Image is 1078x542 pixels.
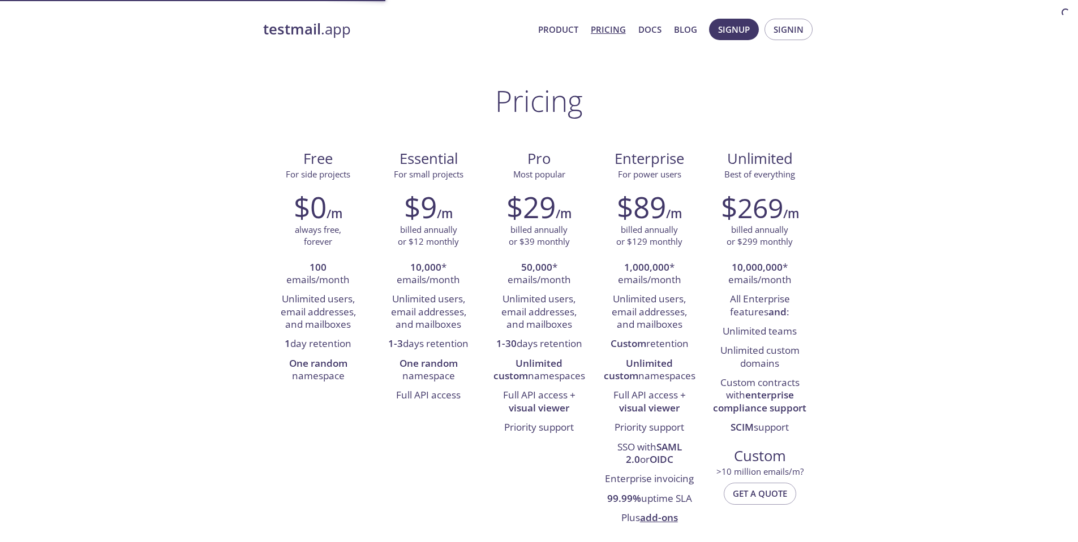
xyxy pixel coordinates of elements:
[733,486,787,501] span: Get a quote
[603,354,696,387] li: namespaces
[716,466,804,477] span: > 10 million emails/m?
[638,22,662,37] a: Docs
[603,470,696,489] li: Enterprise invoicing
[603,335,696,354] li: retention
[774,22,804,37] span: Signin
[709,19,759,40] button: Signup
[618,168,681,180] span: For power users
[382,386,475,405] li: Full API access
[493,357,563,382] strong: Unlimited custom
[727,149,793,168] span: Unlimited
[513,168,565,180] span: Most popular
[285,337,290,350] strong: 1
[713,388,806,414] strong: enterprise compliance support
[410,261,441,274] strong: 10,000
[666,204,682,223] h6: /m
[382,258,475,290] li: * emails/month
[714,446,806,466] span: Custom
[603,386,696,418] li: Full API access +
[604,357,673,382] strong: Unlimited custom
[383,149,475,168] span: Essential
[295,224,341,248] p: always free, forever
[272,258,365,290] li: emails/month
[272,354,365,387] li: namespace
[263,19,321,39] strong: testmail
[492,418,586,437] li: Priority support
[492,386,586,418] li: Full API access +
[272,290,365,335] li: Unlimited users, email addresses, and mailboxes
[640,511,678,524] a: add-ons
[713,290,806,322] li: All Enterprise features :
[603,290,696,335] li: Unlimited users, email addresses, and mailboxes
[674,22,697,37] a: Blog
[607,492,641,505] strong: 99.99%
[603,418,696,437] li: Priority support
[718,22,750,37] span: Signup
[509,224,570,248] p: billed annually or $39 monthly
[783,204,799,223] h6: /m
[591,22,626,37] a: Pricing
[603,258,696,290] li: * emails/month
[382,290,475,335] li: Unlimited users, email addresses, and mailboxes
[492,258,586,290] li: * emails/month
[768,305,787,318] strong: and
[404,190,437,224] h2: $9
[611,337,646,350] strong: Custom
[382,335,475,354] li: days retention
[294,190,327,224] h2: $0
[732,261,783,274] strong: 10,000,000
[619,401,680,414] strong: visual viewer
[765,19,813,40] button: Signin
[713,418,806,437] li: support
[603,438,696,470] li: SSO with or
[538,22,578,37] a: Product
[382,354,475,387] li: namespace
[626,440,682,466] strong: SAML 2.0
[603,149,695,168] span: Enterprise
[272,335,365,354] li: day retention
[737,189,783,226] span: 269
[493,149,585,168] span: Pro
[289,357,347,370] strong: One random
[616,224,682,248] p: billed annually or $129 monthly
[603,489,696,509] li: uptime SLA
[556,204,572,223] h6: /m
[713,341,806,374] li: Unlimited custom domains
[731,420,754,433] strong: SCIM
[492,290,586,335] li: Unlimited users, email addresses, and mailboxes
[437,204,453,223] h6: /m
[724,168,795,180] span: Best of everything
[286,168,350,180] span: For side projects
[713,374,806,418] li: Custom contracts with
[496,337,517,350] strong: 1-30
[713,258,806,290] li: * emails/month
[400,357,458,370] strong: One random
[506,190,556,224] h2: $29
[521,261,552,274] strong: 50,000
[495,84,583,118] h1: Pricing
[327,204,342,223] h6: /m
[394,168,463,180] span: For small projects
[713,322,806,341] li: Unlimited teams
[388,337,403,350] strong: 1-3
[492,354,586,387] li: namespaces
[650,453,673,466] strong: OIDC
[492,335,586,354] li: days retention
[509,401,569,414] strong: visual viewer
[727,224,793,248] p: billed annually or $299 monthly
[721,190,783,224] h2: $
[263,20,529,39] a: testmail.app
[603,509,696,528] li: Plus
[398,224,459,248] p: billed annually or $12 monthly
[272,149,364,168] span: Free
[310,261,327,274] strong: 100
[724,483,796,504] button: Get a quote
[624,261,669,274] strong: 1,000,000
[617,190,666,224] h2: $89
